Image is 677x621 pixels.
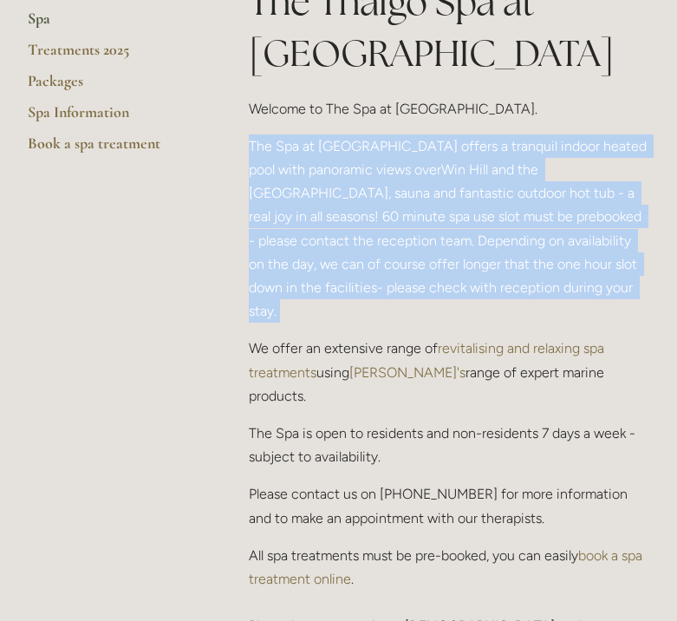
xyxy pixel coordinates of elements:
[28,71,193,102] a: Packages
[28,134,193,165] a: Book a spa treatment
[28,102,193,134] a: Spa Information
[249,337,649,408] p: We offer an extensive range of using range of expert marine products.
[249,97,649,121] p: Welcome to The Spa at [GEOGRAPHIC_DATA].
[28,40,193,71] a: Treatments 2025
[249,134,649,324] p: The Spa at [GEOGRAPHIC_DATA] offers a tranquil indoor heated pool with panoramic views over , sau...
[249,482,649,529] p: Please contact us on [PHONE_NUMBER] for more information and to make an appointment with our ther...
[349,364,465,381] a: [PERSON_NAME]'s
[28,9,193,40] a: Spa
[249,422,649,468] p: The Spa is open to residents and non-residents 7 days a week - subject to availability.
[249,340,608,380] a: revitalising and relaxing spa treatments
